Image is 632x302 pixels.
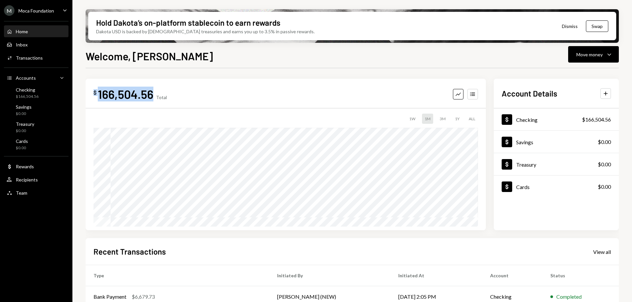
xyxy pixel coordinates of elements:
[452,114,462,124] div: 1Y
[4,72,68,84] a: Accounts
[556,293,582,301] div: Completed
[16,111,32,117] div: $0.00
[16,128,34,134] div: $0.00
[4,85,68,101] a: Checking$166,504.56
[494,131,619,153] a: Savings$0.00
[16,138,28,144] div: Cards
[16,104,32,110] div: Savings
[269,265,390,286] th: Initiated By
[16,177,38,182] div: Recipients
[4,39,68,50] a: Inbox
[516,184,530,190] div: Cards
[16,75,36,81] div: Accounts
[16,164,34,169] div: Rewards
[16,94,39,99] div: $166,504.56
[422,114,433,124] div: 1M
[554,18,586,34] button: Dismiss
[542,265,619,286] th: Status
[494,108,619,130] a: Checking$166,504.56
[598,138,611,146] div: $0.00
[494,176,619,198] a: Cards$0.00
[16,55,43,61] div: Transactions
[16,29,28,34] div: Home
[16,42,28,47] div: Inbox
[482,265,542,286] th: Account
[4,187,68,199] a: Team
[4,119,68,135] a: Treasury$0.00
[93,246,166,257] h2: Recent Transactions
[593,248,611,255] a: View all
[582,116,611,124] div: $166,504.56
[16,190,27,196] div: Team
[4,52,68,64] a: Transactions
[516,117,538,123] div: Checking
[407,114,418,124] div: 1W
[586,20,608,32] button: Swap
[16,121,34,127] div: Treasury
[96,17,280,28] div: Hold Dakota’s on-platform stablecoin to earn rewards
[502,88,557,99] h2: Account Details
[437,114,448,124] div: 3M
[576,51,603,58] div: Move money
[86,49,213,63] h1: Welcome, [PERSON_NAME]
[568,46,619,63] button: Move money
[16,87,39,93] div: Checking
[390,265,482,286] th: Initiated At
[98,87,153,101] div: 166,504.56
[4,25,68,37] a: Home
[516,161,536,168] div: Treasury
[516,139,533,145] div: Savings
[4,136,68,152] a: Cards$0.00
[4,160,68,172] a: Rewards
[4,102,68,118] a: Savings$0.00
[598,160,611,168] div: $0.00
[132,293,155,301] div: $6,679.73
[4,174,68,185] a: Recipients
[18,8,54,14] div: Moca Foundation
[494,153,619,175] a: Treasury$0.00
[86,265,269,286] th: Type
[466,114,478,124] div: ALL
[96,28,315,35] div: Dakota USD is backed by [DEMOGRAPHIC_DATA] treasuries and earns you up to 3.5% in passive rewards.
[156,95,167,100] div: Total
[16,145,28,151] div: $0.00
[93,89,96,96] div: $
[4,5,14,16] div: M
[93,293,126,301] div: Bank Payment
[598,183,611,191] div: $0.00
